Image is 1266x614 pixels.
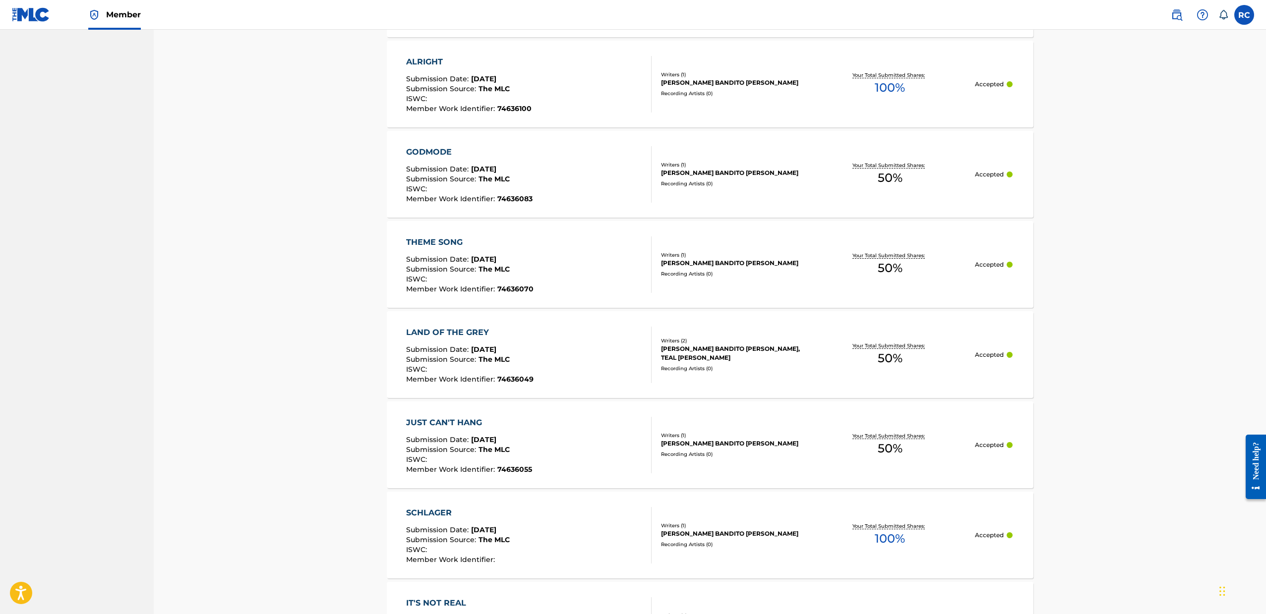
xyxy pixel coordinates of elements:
span: The MLC [479,174,510,183]
span: Submission Date : [406,165,471,173]
iframe: Resource Center [1238,427,1266,507]
div: Recording Artists ( 0 ) [661,450,805,458]
span: Member Work Identifier : [406,284,497,293]
div: THEME SONG [406,236,534,248]
span: The MLC [479,265,510,274]
div: Recording Artists ( 0 ) [661,365,805,372]
div: [PERSON_NAME] BANDITO [PERSON_NAME] [661,78,805,87]
span: 100 % [875,530,905,548]
a: Public Search [1167,5,1187,25]
span: 74636049 [497,375,534,384]
div: IT'S NOT REAL [406,597,533,609]
a: LAND OF THE GREYSubmission Date:[DATE]Submission Source:The MLCISWC:Member Work Identifier:746360... [387,311,1033,398]
p: Your Total Submitted Shares: [852,162,927,169]
p: Accepted [975,80,1004,89]
div: User Menu [1234,5,1254,25]
div: [PERSON_NAME] BANDITO [PERSON_NAME] [661,168,805,177]
span: Submission Date : [406,525,471,534]
iframe: Chat Widget [1216,566,1266,614]
span: 74636055 [497,465,532,474]
p: Your Total Submitted Shares: [852,252,927,259]
div: [PERSON_NAME] BANDITO [PERSON_NAME] [661,439,805,448]
span: [DATE] [471,345,496,354]
span: ISWC : [406,545,429,554]
p: Accepted [975,170,1004,179]
span: Member Work Identifier : [406,465,497,474]
span: Member Work Identifier : [406,194,497,203]
div: [PERSON_NAME] BANDITO [PERSON_NAME] [661,529,805,538]
div: ALRIGHT [406,56,532,68]
div: [PERSON_NAME] BANDITO [PERSON_NAME] [661,259,805,268]
a: GODMODESubmission Date:[DATE]Submission Source:The MLCISWC:Member Work Identifier:74636083Writers... [387,131,1033,218]
span: 74636083 [497,194,533,203]
a: THEME SONGSubmission Date:[DATE]Submission Source:The MLCISWC:Member Work Identifier:74636070Writ... [387,221,1033,308]
p: Your Total Submitted Shares: [852,342,927,349]
div: Writers ( 1 ) [661,161,805,168]
span: The MLC [479,84,510,93]
span: [DATE] [471,165,496,173]
span: Submission Source : [406,535,479,544]
div: Notifications [1218,10,1228,20]
div: [PERSON_NAME] BANDITO [PERSON_NAME], TEAL [PERSON_NAME] [661,344,805,362]
span: Member Work Identifier : [406,104,497,113]
span: Submission Source : [406,445,479,454]
div: Writers ( 1 ) [661,432,805,439]
img: help [1197,9,1208,21]
span: 74636070 [497,284,534,293]
div: Recording Artists ( 0 ) [661,90,805,97]
span: 50 % [878,440,903,457]
span: [DATE] [471,74,496,83]
span: Submission Source : [406,355,479,364]
span: Submission Source : [406,84,479,93]
img: search [1171,9,1183,21]
p: Accepted [975,531,1004,540]
div: Drag [1219,576,1225,606]
span: Submission Source : [406,265,479,274]
div: SCHLAGER [406,507,510,519]
span: Member Work Identifier : [406,375,497,384]
span: 50 % [878,259,903,277]
span: Submission Date : [406,74,471,83]
div: Recording Artists ( 0 ) [661,270,805,278]
span: Submission Date : [406,435,471,444]
span: ISWC : [406,365,429,374]
span: Submission Source : [406,174,479,183]
span: ISWC : [406,94,429,103]
span: ISWC : [406,184,429,193]
a: SCHLAGERSubmission Date:[DATE]Submission Source:The MLCISWC:Member Work Identifier:Writers (1)[PE... [387,492,1033,578]
p: Your Total Submitted Shares: [852,522,927,530]
span: The MLC [479,355,510,364]
span: Submission Date : [406,345,471,354]
p: Accepted [975,350,1004,359]
span: 50 % [878,349,903,367]
a: ALRIGHTSubmission Date:[DATE]Submission Source:The MLCISWC:Member Work Identifier:74636100Writers... [387,41,1033,127]
img: Top Rightsholder [88,9,100,21]
span: Member [106,9,141,20]
span: [DATE] [471,255,496,264]
span: Member Work Identifier : [406,555,497,564]
span: Submission Date : [406,255,471,264]
div: Writers ( 1 ) [661,71,805,78]
span: ISWC : [406,275,429,283]
div: Help [1193,5,1212,25]
div: Writers ( 1 ) [661,522,805,529]
p: Your Total Submitted Shares: [852,71,927,79]
span: ISWC : [406,455,429,464]
p: Accepted [975,441,1004,449]
div: Writers ( 1 ) [661,251,805,259]
div: Recording Artists ( 0 ) [661,541,805,548]
p: Accepted [975,260,1004,269]
div: JUST CAN'T HANG [406,417,532,429]
span: [DATE] [471,435,496,444]
div: Writers ( 2 ) [661,337,805,344]
span: 74636100 [497,104,532,113]
img: MLC Logo [12,7,50,22]
div: Recording Artists ( 0 ) [661,180,805,187]
a: JUST CAN'T HANGSubmission Date:[DATE]Submission Source:The MLCISWC:Member Work Identifier:7463605... [387,401,1033,488]
p: Your Total Submitted Shares: [852,432,927,440]
span: The MLC [479,535,510,544]
span: The MLC [479,445,510,454]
